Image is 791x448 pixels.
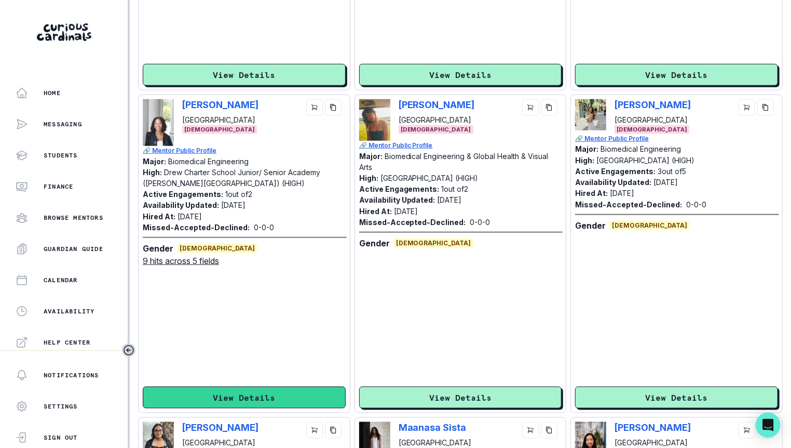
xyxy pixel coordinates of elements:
[522,422,539,439] button: cart
[522,99,539,116] button: cart
[44,182,73,191] p: Finance
[44,89,61,97] p: Home
[178,244,257,253] span: [DEMOGRAPHIC_DATA]
[575,199,682,210] p: Missed-Accepted-Declined:
[143,242,173,255] p: Gender
[182,114,258,125] p: [GEOGRAPHIC_DATA]
[601,144,681,153] p: Biomedical Engineering
[182,125,257,134] span: [DEMOGRAPHIC_DATA]
[44,120,82,128] p: Messaging
[575,219,606,232] p: Gender
[44,402,78,411] p: Settings
[44,338,90,347] p: Help Center
[44,433,78,442] p: Sign Out
[359,207,392,216] p: Hired At:
[394,207,418,216] p: [DATE]
[739,422,755,439] button: cart
[178,212,202,221] p: [DATE]
[182,437,258,448] p: [GEOGRAPHIC_DATA]
[325,422,342,439] button: copy
[44,307,94,315] p: Availability
[442,185,469,193] p: 1 out of 2
[44,371,99,379] p: Notifications
[438,195,462,204] p: [DATE]
[394,239,473,248] span: [DEMOGRAPHIC_DATA]
[143,146,347,155] a: 🔗 Mentor Public Profile
[182,422,258,433] p: [PERSON_NAME]
[615,99,691,110] p: [PERSON_NAME]
[325,99,342,116] button: copy
[143,168,320,188] p: Drew Charter School Junior/ Senior Academy ([PERSON_NAME][GEOGRAPHIC_DATA]) (HIGH)
[399,99,475,110] p: [PERSON_NAME]
[596,156,694,165] p: [GEOGRAPHIC_DATA] (HIGH)
[143,190,223,199] p: Active Engagements:
[575,189,608,197] p: Hired At:
[44,276,78,284] p: Calendar
[143,212,175,221] p: Hired At:
[306,99,323,116] button: cart
[610,189,634,197] p: [DATE]
[44,214,103,222] p: Browse Mentors
[143,168,162,177] p: High:
[380,174,479,182] p: [GEOGRAPHIC_DATA] (HIGH)
[37,23,91,41] img: Curious Cardinals Logo
[541,422,557,439] button: copy
[615,437,691,448] p: [GEOGRAPHIC_DATA]
[575,99,606,130] img: Picture of Rachel Landa
[610,221,689,230] span: [DEMOGRAPHIC_DATA]
[653,178,678,187] p: [DATE]
[575,387,778,409] button: View Details
[359,64,562,86] button: View Details
[575,156,594,165] p: High:
[168,157,249,166] p: Biomedical Engineering
[254,222,274,233] p: 0 - 0 - 0
[575,178,651,187] p: Availability Updated:
[399,125,473,134] span: [DEMOGRAPHIC_DATA]
[359,141,563,150] a: 🔗 Mentor Public Profile
[143,99,174,146] img: Picture of Niara Botchwey
[143,64,346,86] button: View Details
[739,99,755,116] button: cart
[575,64,778,86] button: View Details
[615,114,691,125] p: [GEOGRAPHIC_DATA]
[122,344,135,357] button: Toggle sidebar
[757,99,774,116] button: copy
[399,114,475,125] p: [GEOGRAPHIC_DATA]
[399,437,472,448] p: [GEOGRAPHIC_DATA]
[359,217,466,228] p: Missed-Accepted-Declined:
[615,422,691,433] p: [PERSON_NAME]
[359,99,390,141] img: Picture of Jackie No
[756,413,781,438] div: Open Intercom Messenger
[359,174,378,182] p: High:
[575,134,779,143] a: 🔗 Mentor Public Profile
[575,167,656,176] p: Active Engagements:
[225,190,252,199] p: 1 out of 2
[182,99,258,110] p: [PERSON_NAME]
[143,255,219,267] u: 9 hits across 5 fields
[143,157,166,166] p: Major:
[306,422,323,439] button: cart
[541,99,557,116] button: copy
[221,201,246,209] p: [DATE]
[470,217,490,228] p: 0 - 0 - 0
[399,422,472,433] p: Maanasa Sista
[44,245,103,253] p: Guardian Guide
[686,199,706,210] p: 0 - 0 - 0
[359,387,562,409] button: View Details
[143,201,219,209] p: Availability Updated:
[658,167,686,176] p: 3 out of 5
[615,125,689,134] span: [DEMOGRAPHIC_DATA]
[359,195,435,204] p: Availability Updated:
[359,152,383,161] p: Major:
[359,152,549,172] p: Biomedical Engineering & Global Health & Visual Arts
[575,144,598,153] p: Major:
[44,151,78,160] p: Students
[359,185,440,193] p: Active Engagements:
[143,387,346,409] button: View Details
[143,222,250,233] p: Missed-Accepted-Declined:
[359,237,390,249] p: Gender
